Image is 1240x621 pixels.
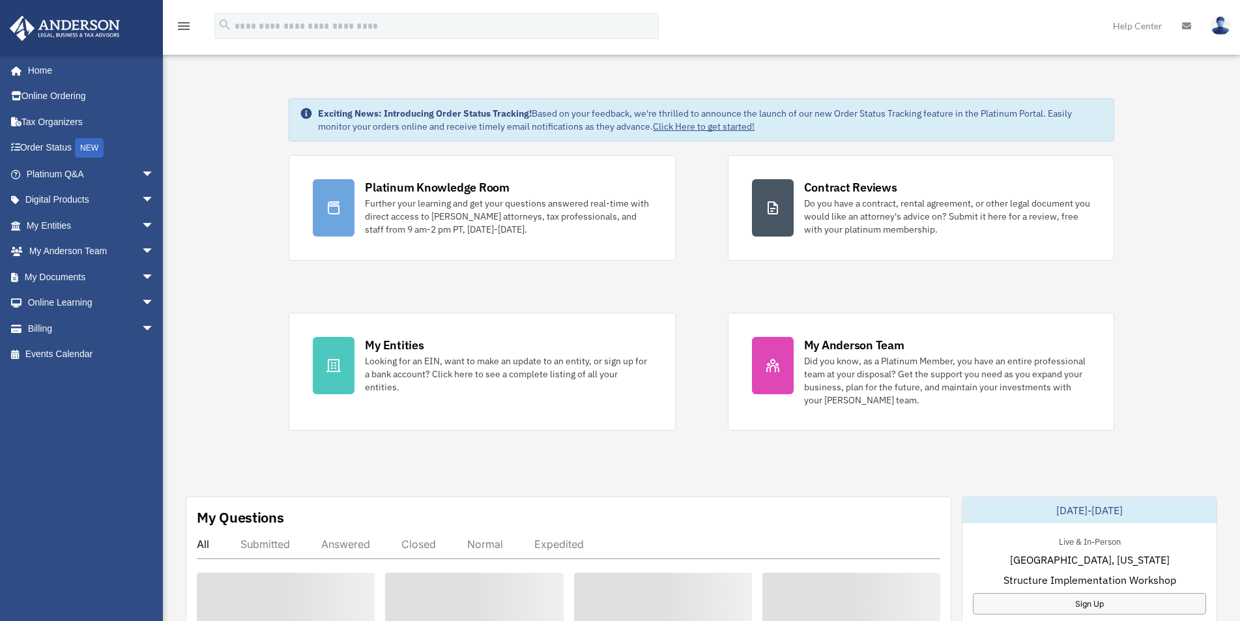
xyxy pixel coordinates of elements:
[141,315,167,342] span: arrow_drop_down
[365,337,424,353] div: My Entities
[365,179,510,195] div: Platinum Knowledge Room
[9,290,174,316] a: Online Learningarrow_drop_down
[728,155,1114,261] a: Contract Reviews Do you have a contract, rental agreement, or other legal document you would like...
[973,593,1206,614] a: Sign Up
[401,538,436,551] div: Closed
[141,187,167,214] span: arrow_drop_down
[6,16,124,41] img: Anderson Advisors Platinum Portal
[9,83,174,109] a: Online Ordering
[141,264,167,291] span: arrow_drop_down
[176,23,192,34] a: menu
[804,354,1090,407] div: Did you know, as a Platinum Member, you have an entire professional team at your disposal? Get th...
[9,264,174,290] a: My Documentsarrow_drop_down
[141,238,167,265] span: arrow_drop_down
[804,337,904,353] div: My Anderson Team
[9,161,174,187] a: Platinum Q&Aarrow_drop_down
[365,354,651,394] div: Looking for an EIN, want to make an update to an entity, or sign up for a bank account? Click her...
[176,18,192,34] i: menu
[1048,534,1131,547] div: Live & In-Person
[365,197,651,236] div: Further your learning and get your questions answered real-time with direct access to [PERSON_NAM...
[804,197,1090,236] div: Do you have a contract, rental agreement, or other legal document you would like an attorney's ad...
[9,341,174,368] a: Events Calendar
[653,121,755,132] a: Click Here to get started!
[1003,572,1176,588] span: Structure Implementation Workshop
[318,107,1103,133] div: Based on your feedback, we're thrilled to announce the launch of our new Order Status Tracking fe...
[289,313,675,431] a: My Entities Looking for an EIN, want to make an update to an entity, or sign up for a bank accoun...
[962,497,1217,523] div: [DATE]-[DATE]
[9,187,174,213] a: Digital Productsarrow_drop_down
[318,108,532,119] strong: Exciting News: Introducing Order Status Tracking!
[75,138,104,158] div: NEW
[804,179,897,195] div: Contract Reviews
[9,315,174,341] a: Billingarrow_drop_down
[9,238,174,265] a: My Anderson Teamarrow_drop_down
[9,212,174,238] a: My Entitiesarrow_drop_down
[9,57,167,83] a: Home
[141,290,167,317] span: arrow_drop_down
[534,538,584,551] div: Expedited
[1010,552,1170,568] span: [GEOGRAPHIC_DATA], [US_STATE]
[9,109,174,135] a: Tax Organizers
[197,538,209,551] div: All
[141,212,167,239] span: arrow_drop_down
[1211,16,1230,35] img: User Pic
[321,538,370,551] div: Answered
[240,538,290,551] div: Submitted
[467,538,503,551] div: Normal
[218,18,232,32] i: search
[289,155,675,261] a: Platinum Knowledge Room Further your learning and get your questions answered real-time with dire...
[9,135,174,162] a: Order StatusNEW
[728,313,1114,431] a: My Anderson Team Did you know, as a Platinum Member, you have an entire professional team at your...
[197,508,284,527] div: My Questions
[141,161,167,188] span: arrow_drop_down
